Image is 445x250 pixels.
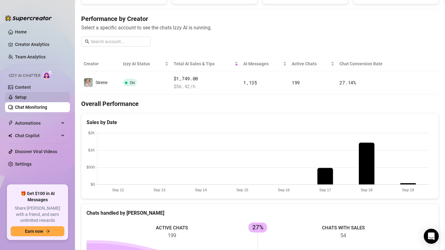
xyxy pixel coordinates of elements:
th: Chat Conversion Rate [337,57,403,71]
th: Creator [81,57,121,71]
span: Earn now [25,229,43,234]
span: 199 [292,79,300,86]
span: search [85,39,89,44]
th: Izzy AI Status [121,57,171,71]
span: 27.14 % [339,79,356,86]
div: Open Intercom Messenger [424,229,439,244]
span: Select a specific account to see the chats Izzy AI is running. [81,24,439,32]
a: Setup [15,95,27,100]
span: Izzy AI Status [123,60,164,67]
img: logo-BBDzfeDw.svg [5,15,52,21]
a: Content [15,85,31,90]
span: Total AI Sales & Tips [174,60,233,67]
img: Sirene [84,78,93,87]
a: Chat Monitoring [15,105,47,110]
span: AI Messages [243,60,282,67]
div: Sales by Date [87,118,433,126]
span: Sirene [96,80,107,85]
span: On [130,80,135,85]
a: Home [15,29,27,34]
a: Discover Viral Videos [15,149,57,154]
a: Creator Analytics [15,39,65,49]
h4: Performance by Creator [81,14,439,23]
span: arrow-right [46,229,50,233]
span: Active Chats [292,60,329,67]
a: Team Analytics [15,54,46,59]
span: $1,749.00 [174,75,238,82]
img: AI Chatter [43,70,52,79]
span: Izzy AI Chatter [9,73,40,79]
img: Chat Copilot [8,133,12,138]
button: Earn nowarrow-right [11,226,64,236]
span: 1,135 [243,79,257,86]
span: Automations [15,118,59,128]
input: Search account... [91,38,147,45]
th: Active Chats [289,57,337,71]
a: Settings [15,162,32,167]
span: thunderbolt [8,121,13,126]
th: Total AI Sales & Tips [171,57,241,71]
span: 🎁 Get $100 in AI Messages [11,191,64,203]
span: Chat Copilot [15,131,59,141]
div: Chats handled by [PERSON_NAME] [87,209,433,217]
span: $ 56.42 /h [174,83,238,90]
th: AI Messages [241,57,289,71]
span: Share [PERSON_NAME] with a friend, and earn unlimited rewards [11,205,64,224]
h4: Overall Performance [81,99,439,108]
